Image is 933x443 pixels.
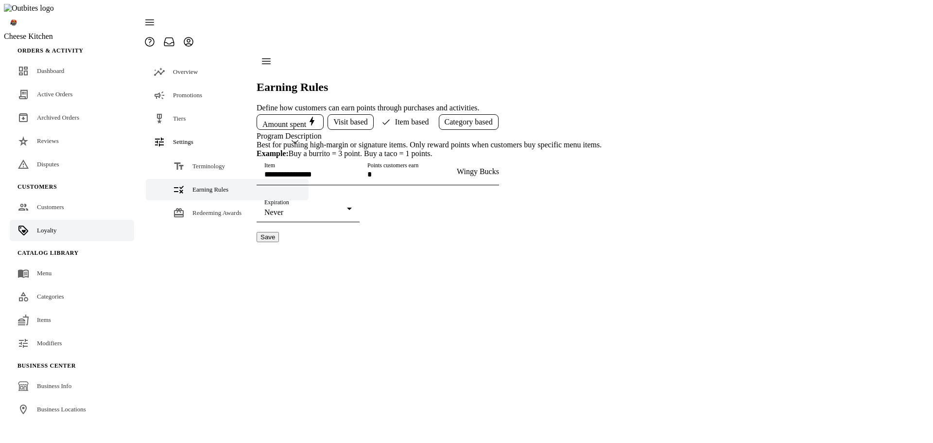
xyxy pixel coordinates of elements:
a: Business Locations [10,399,134,420]
span: Active Orders [37,90,72,98]
span: Item based [395,118,429,126]
a: Archived Orders [10,107,134,128]
span: Business Locations [37,406,86,413]
a: Menu [10,263,134,284]
a: Earning Rules [146,179,309,200]
mat-label: Points customers earn [367,162,418,169]
span: Customers [17,183,57,190]
span: Loyalty [37,227,56,234]
span: Business Center [17,362,76,369]
span: Categories [37,293,64,300]
a: Business Info [10,375,134,397]
a: Loyalty [10,220,134,241]
a: Promotions [146,85,309,106]
a: Dashboard [10,60,134,82]
a: Customers [10,196,134,218]
span: Overview [173,68,198,75]
span: Category based [445,118,493,126]
span: Earning Rules [192,186,228,193]
a: Terminology [146,156,309,177]
a: Disputes [10,154,134,175]
span: Terminology [192,162,225,170]
span: Tiers [173,115,186,122]
span: Redeeming Awards [192,209,242,216]
span: Dashboard [37,67,64,74]
span: Disputes [37,160,59,168]
a: Reviews [10,130,134,152]
span: Customers [37,203,64,211]
a: Items [10,309,134,331]
span: Modifiers [37,339,62,347]
span: Menu [37,269,52,277]
a: Overview [146,61,309,83]
a: Modifiers [10,333,134,354]
a: Active Orders [10,84,134,105]
div: Program Description [257,132,602,141]
span: Catalog Library [17,249,79,256]
span: Promotions [173,91,202,99]
span: Items [37,316,51,323]
div: Best for pushing high-margin or signature items. Only reward points when customers buy specific m... [257,141,602,158]
mat-chip-listbox: Select program type [257,112,602,132]
a: Categories [10,286,134,307]
img: Outbites logo [4,4,54,13]
a: Redeeming Awards [146,202,309,224]
h2: Earning Rules [257,81,602,94]
span: Orders & Activity [17,47,84,54]
div: Cheese Kitchen [4,32,140,41]
span: Archived Orders [37,114,79,121]
span: Visit based [333,118,368,126]
div: Define how customers can earn points through purchases and activities. [257,104,602,112]
span: Reviews [37,137,59,144]
span: Settings [173,138,193,145]
a: Tiers [146,108,309,129]
span: Business Info [37,382,71,390]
